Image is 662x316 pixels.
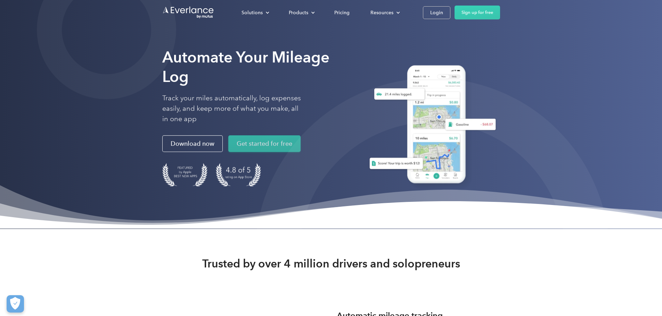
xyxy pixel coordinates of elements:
[423,6,450,19] a: Login
[334,8,350,17] div: Pricing
[162,48,329,86] strong: Automate Your Mileage Log
[162,163,207,186] img: Badge for Featured by Apple Best New Apps
[162,93,301,124] p: Track your miles automatically, log expenses easily, and keep more of what you make, all in one app
[162,135,223,152] a: Download now
[361,60,500,191] img: Everlance, mileage tracker app, expense tracking app
[289,8,308,17] div: Products
[7,295,24,313] button: Cookies Settings
[370,8,393,17] div: Resources
[216,163,261,186] img: 4.9 out of 5 stars on the app store
[363,7,406,19] div: Resources
[228,135,301,152] a: Get started for free
[327,7,357,19] a: Pricing
[242,8,263,17] div: Solutions
[455,6,500,19] a: Sign up for free
[202,257,460,271] strong: Trusted by over 4 million drivers and solopreneurs
[430,8,443,17] div: Login
[162,6,214,19] a: Go to homepage
[282,7,320,19] div: Products
[235,7,275,19] div: Solutions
